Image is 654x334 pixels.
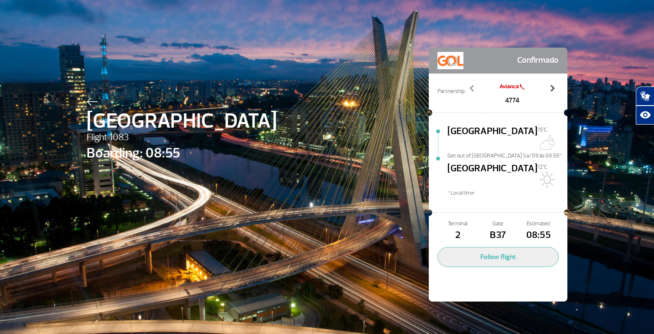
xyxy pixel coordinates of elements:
span: Confirmado [517,52,559,69]
span: 2 [437,228,478,243]
span: * Local time [447,189,567,197]
span: Get out of [GEOGRAPHIC_DATA] Sa/09 às 08:55* [447,152,567,158]
span: 08:55 [518,228,559,243]
button: Abrir recursos assistivos. [636,106,654,125]
span: Estimated [518,220,559,228]
div: Plugin de acessibilidade da Hand Talk. [636,87,654,125]
span: Flight 1083 [87,130,277,145]
span: 12°C [537,164,547,170]
span: B37 [478,228,518,243]
span: [GEOGRAPHIC_DATA] [87,106,277,137]
img: Sol [537,171,555,188]
button: Abrir tradutor de língua de sinais. [636,87,654,106]
span: Gate [478,220,518,228]
span: [GEOGRAPHIC_DATA] [447,124,537,152]
span: Boarding: 08:55 [87,143,277,164]
span: Partnership: [437,87,466,96]
span: 4774 [499,95,525,106]
span: [GEOGRAPHIC_DATA] [447,161,537,189]
button: Follow flight [437,247,559,267]
span: Terminal [437,220,478,228]
span: 15°C [537,126,547,133]
img: Algumas nuvens [537,134,555,151]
